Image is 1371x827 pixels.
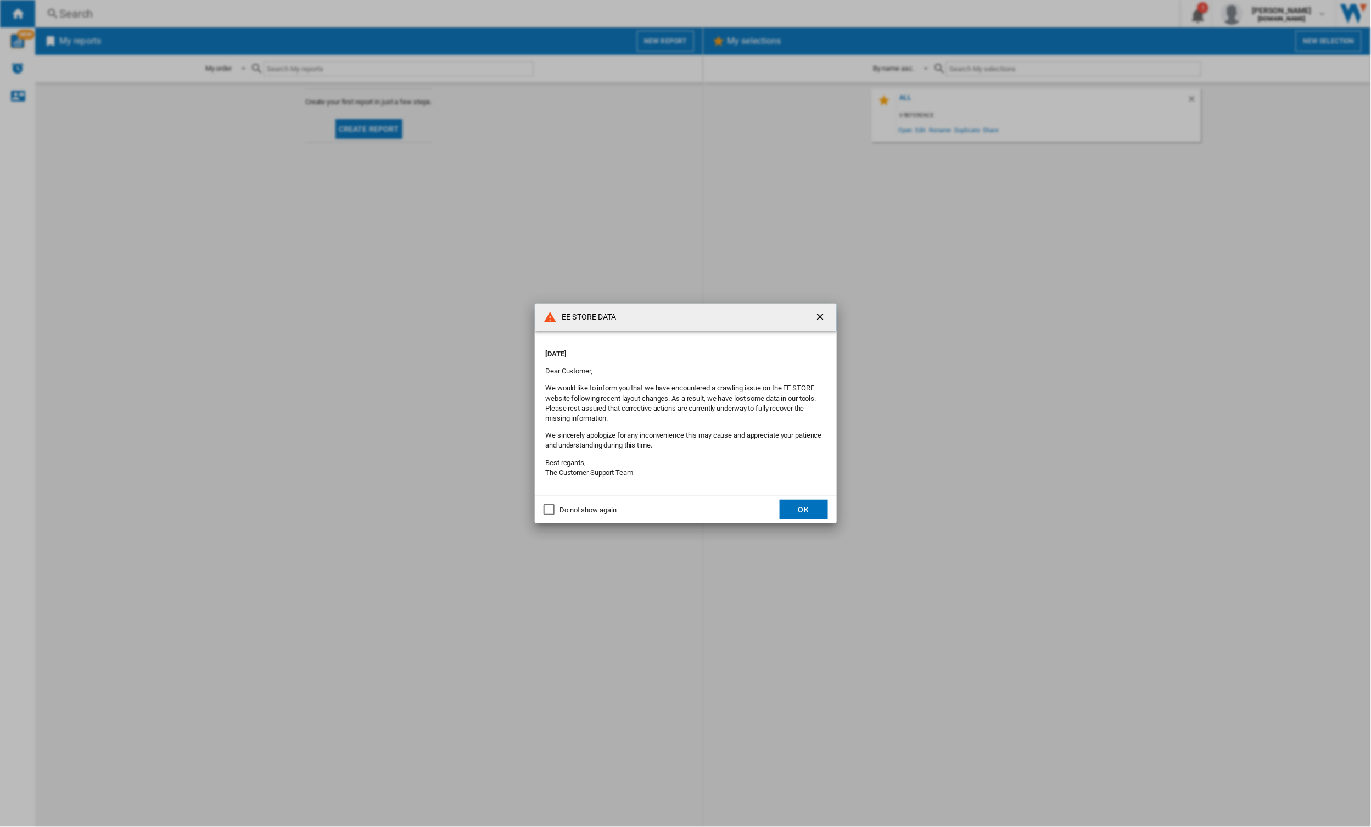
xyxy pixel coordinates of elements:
button: getI18NText('BUTTONS.CLOSE_DIALOG') [810,306,832,328]
ng-md-icon: getI18NText('BUTTONS.CLOSE_DIALOG') [815,311,828,325]
md-checkbox: Do not show again [544,505,617,515]
p: Dear Customer, [546,366,826,376]
p: Best regards, The Customer Support Team [546,458,826,478]
button: OK [780,500,828,519]
p: We sincerely apologize for any inconvenience this may cause and appreciate your patience and unde... [546,431,826,450]
strong: [DATE] [546,350,567,358]
div: Do not show again [560,505,617,515]
p: We would like to inform you that we have encountered a crawling issue on the EE STORE website fol... [546,383,826,423]
h4: EE STORE DATA [557,312,617,323]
